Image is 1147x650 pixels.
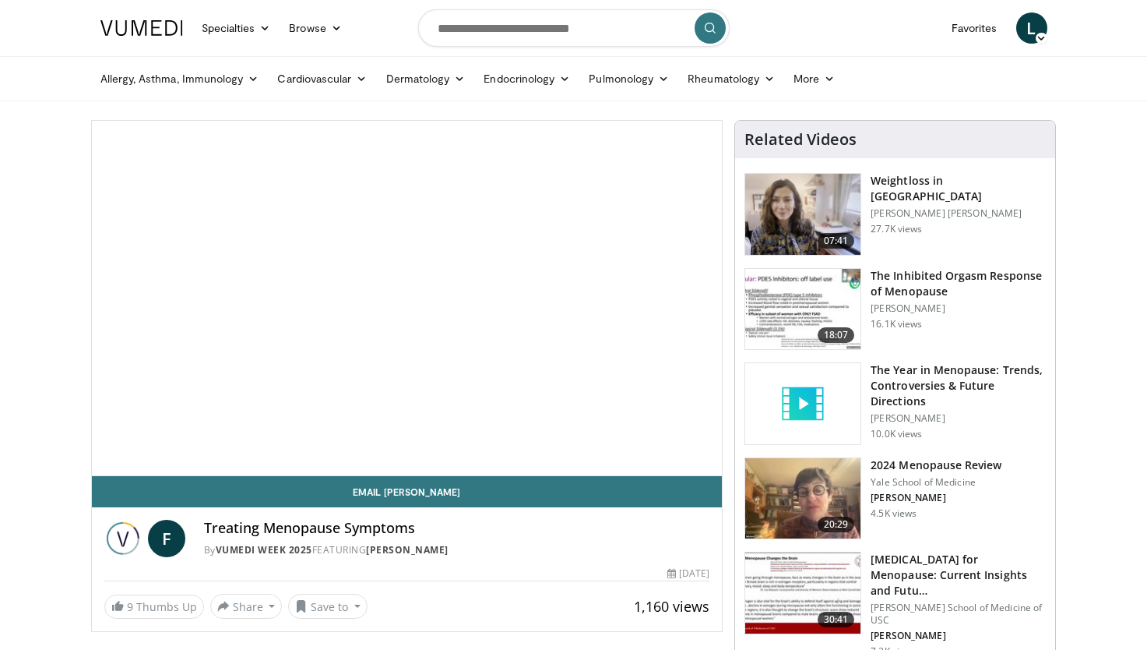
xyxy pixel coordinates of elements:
img: 9983fed1-7565-45be-8934-aef1103ce6e2.150x105_q85_crop-smart_upscale.jpg [745,174,860,255]
h3: The Year in Menopause: Trends, Controversies & Future Directions [871,362,1046,409]
a: Endocrinology [474,63,579,94]
img: video_placeholder_short.svg [745,363,860,444]
h3: [MEDICAL_DATA] for Menopause: Current Insights and Futu… [871,552,1046,599]
p: [PERSON_NAME] [871,302,1046,315]
a: Browse [280,12,351,44]
h3: The Inhibited Orgasm Response of Menopause [871,268,1046,299]
span: 18:07 [818,327,855,343]
input: Search topics, interventions [418,9,730,47]
a: Rheumatology [678,63,784,94]
p: 27.7K views [871,223,922,235]
a: Favorites [942,12,1007,44]
img: 47271b8a-94f4-49c8-b914-2a3d3af03a9e.150x105_q85_crop-smart_upscale.jpg [745,553,860,634]
p: [PERSON_NAME] [871,412,1046,425]
a: L [1016,12,1047,44]
button: Save to [288,594,368,619]
img: VuMedi Logo [100,20,183,36]
span: 07:41 [818,233,855,249]
img: 283c0f17-5e2d-42ba-a87c-168d447cdba4.150x105_q85_crop-smart_upscale.jpg [745,269,860,350]
span: 20:29 [818,517,855,532]
h4: Related Videos [744,130,857,149]
a: More [784,63,844,94]
h3: 2024 Menopause Review [871,457,1001,473]
span: 1,160 views [634,597,709,616]
a: Dermatology [377,63,475,94]
video-js: Video Player [92,121,723,476]
div: By FEATURING [204,543,710,557]
p: [PERSON_NAME] [871,492,1001,504]
a: 18:07 The Inhibited Orgasm Response of Menopause [PERSON_NAME] 16.1K views [744,268,1046,351]
p: [PERSON_NAME] School of Medicine of USC [871,602,1046,627]
a: Specialties [192,12,280,44]
button: Share [210,594,283,619]
p: 10.0K views [871,428,922,440]
a: [PERSON_NAME] [366,543,449,556]
a: Email [PERSON_NAME] [92,476,723,507]
a: Cardiovascular [268,63,376,94]
img: Vumedi Week 2025 [104,520,142,557]
h3: Weightloss in [GEOGRAPHIC_DATA] [871,173,1046,204]
p: Yale School of Medicine [871,476,1001,489]
p: 16.1K views [871,318,922,330]
a: Pulmonology [579,63,678,94]
a: 07:41 Weightloss in [GEOGRAPHIC_DATA] [PERSON_NAME] [PERSON_NAME] 27.7K views [744,173,1046,256]
a: 9 Thumbs Up [104,595,204,619]
p: [PERSON_NAME] [PERSON_NAME] [871,207,1046,220]
h4: Treating Menopause Symptoms [204,520,710,537]
img: 692f135d-47bd-4f7e-b54d-786d036e68d3.150x105_q85_crop-smart_upscale.jpg [745,458,860,539]
p: 4.5K views [871,507,917,520]
div: [DATE] [667,567,709,581]
a: 20:29 2024 Menopause Review Yale School of Medicine [PERSON_NAME] 4.5K views [744,457,1046,540]
p: [PERSON_NAME] [871,630,1046,642]
a: F [148,520,185,557]
a: Vumedi Week 2025 [216,543,312,556]
a: The Year in Menopause: Trends, Controversies & Future Directions [PERSON_NAME] 10.0K views [744,362,1046,445]
span: 30:41 [818,612,855,627]
a: Allergy, Asthma, Immunology [91,63,269,94]
span: 9 [127,599,133,614]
